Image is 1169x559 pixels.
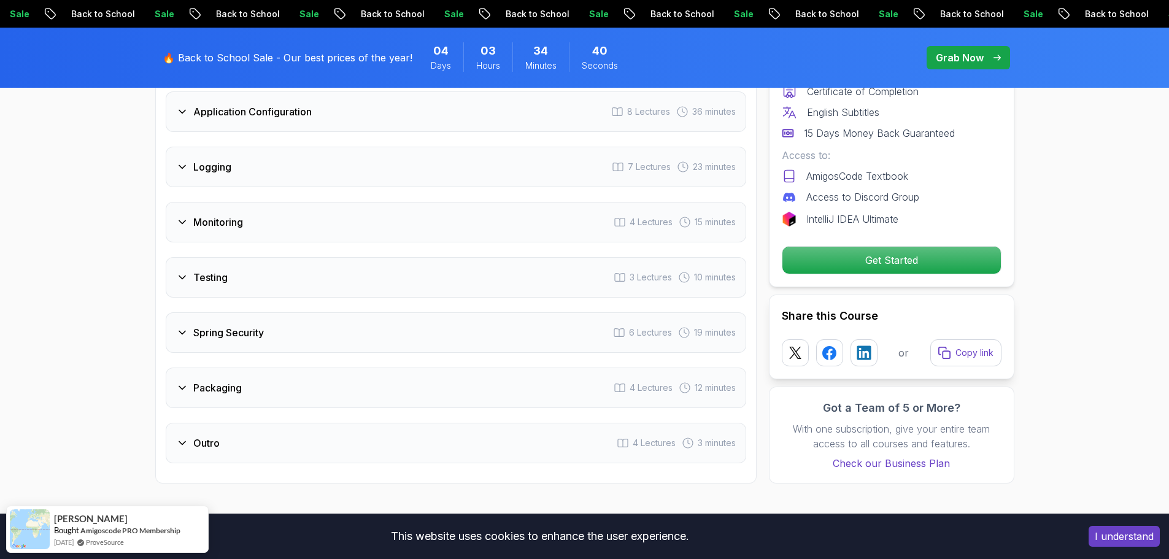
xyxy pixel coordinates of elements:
[806,169,908,183] p: AmigosCode Textbook
[782,212,797,226] img: jetbrains logo
[930,339,1001,366] button: Copy link
[582,60,618,72] span: Seconds
[193,325,264,340] h3: Spring Security
[80,526,180,535] a: Amigoscode PRO Membership
[698,437,736,449] span: 3 minutes
[54,514,128,524] span: [PERSON_NAME]
[630,382,673,394] span: 4 Lectures
[166,368,746,408] button: Packaging4 Lectures 12 minutes
[525,60,557,72] span: Minutes
[936,50,984,65] p: Grab Now
[433,42,449,60] span: 4 Days
[533,42,548,60] span: 34 Minutes
[571,8,611,20] p: Sale
[343,8,426,20] p: Back to School
[922,8,1006,20] p: Back to School
[86,537,124,547] a: ProveSource
[633,437,676,449] span: 4 Lectures
[1006,8,1045,20] p: Sale
[198,8,282,20] p: Back to School
[694,271,736,283] span: 10 minutes
[53,8,137,20] p: Back to School
[282,8,321,20] p: Sale
[955,347,993,359] p: Copy link
[807,105,879,120] p: English Subtitles
[806,212,898,226] p: IntelliJ IDEA Ultimate
[782,399,1001,417] h3: Got a Team of 5 or More?
[163,50,412,65] p: 🔥 Back to School Sale - Our best prices of the year!
[426,8,466,20] p: Sale
[692,106,736,118] span: 36 minutes
[166,257,746,298] button: Testing3 Lectures 10 minutes
[804,126,955,141] p: 15 Days Money Back Guaranteed
[630,271,672,283] span: 3 Lectures
[861,8,900,20] p: Sale
[193,215,243,229] h3: Monitoring
[630,216,673,228] span: 4 Lectures
[166,91,746,132] button: Application Configuration8 Lectures 36 minutes
[716,8,755,20] p: Sale
[480,42,496,60] span: 3 Hours
[592,42,608,60] span: 40 Seconds
[10,509,50,549] img: provesource social proof notification image
[166,202,746,242] button: Monitoring4 Lectures 15 minutes
[898,345,909,360] p: or
[629,326,672,339] span: 6 Lectures
[782,456,1001,471] a: Check our Business Plan
[488,8,571,20] p: Back to School
[9,523,1070,550] div: This website uses cookies to enhance the user experience.
[166,423,746,463] button: Outro4 Lectures 3 minutes
[193,380,242,395] h3: Packaging
[193,270,228,285] h3: Testing
[1089,526,1160,547] button: Accept cookies
[693,161,736,173] span: 23 minutes
[782,247,1001,274] p: Get Started
[54,525,79,535] span: Bought
[782,246,1001,274] button: Get Started
[166,147,746,187] button: Logging7 Lectures 23 minutes
[193,160,231,174] h3: Logging
[807,84,919,99] p: Certificate of Completion
[694,326,736,339] span: 19 minutes
[1067,8,1151,20] p: Back to School
[193,104,312,119] h3: Application Configuration
[782,307,1001,325] h2: Share this Course
[782,422,1001,451] p: With one subscription, give your entire team access to all courses and features.
[695,216,736,228] span: 15 minutes
[633,8,716,20] p: Back to School
[695,382,736,394] span: 12 minutes
[193,436,220,450] h3: Outro
[628,161,671,173] span: 7 Lectures
[782,148,1001,163] p: Access to:
[137,8,176,20] p: Sale
[777,8,861,20] p: Back to School
[54,537,74,547] span: [DATE]
[627,106,670,118] span: 8 Lectures
[431,60,451,72] span: Days
[166,312,746,353] button: Spring Security6 Lectures 19 minutes
[806,190,919,204] p: Access to Discord Group
[476,60,500,72] span: Hours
